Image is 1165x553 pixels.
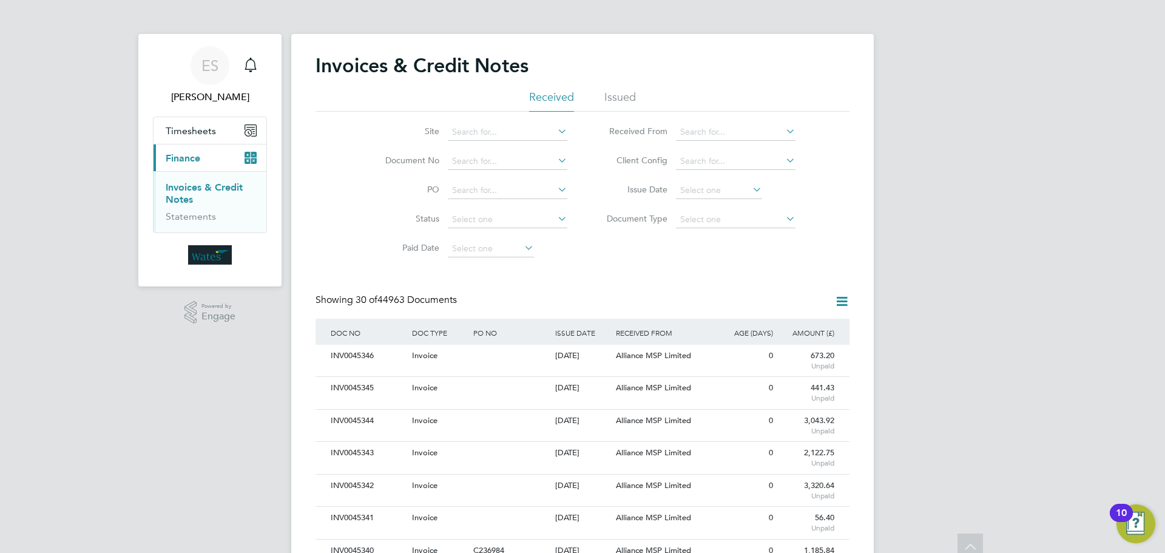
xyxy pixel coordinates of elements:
span: 0 [769,447,773,458]
div: 56.40 [776,507,837,538]
span: Timesheets [166,125,216,137]
span: Emily Summerfield [153,90,267,104]
div: INV0045345 [328,377,409,399]
span: Engage [201,311,235,322]
div: DOC TYPE [409,319,470,347]
button: Open Resource Center, 10 new notifications [1116,504,1155,543]
span: Invoice [412,480,437,490]
div: 673.20 [776,345,837,376]
a: Invoices & Credit Notes [166,182,243,205]
div: [DATE] [552,377,613,399]
div: INV0045346 [328,345,409,367]
div: 3,043.92 [776,410,837,441]
div: ISSUE DATE [552,319,613,347]
div: [DATE] [552,410,613,432]
div: INV0045341 [328,507,409,529]
button: Timesheets [154,117,266,144]
div: [DATE] [552,442,613,464]
label: Site [370,126,439,137]
label: Paid Date [370,242,439,253]
input: Select one [448,211,567,228]
span: Unpaid [779,491,834,501]
span: Invoice [412,415,437,426]
span: 0 [769,512,773,523]
div: [DATE] [552,345,613,367]
span: 0 [769,415,773,426]
div: DOC NO [328,319,409,347]
div: [DATE] [552,507,613,529]
div: 2,122.75 [776,442,837,473]
label: Status [370,213,439,224]
span: 30 of [356,294,377,306]
span: 0 [769,382,773,393]
label: Document No [370,155,439,166]
input: Search for... [448,153,567,170]
div: INV0045342 [328,475,409,497]
a: ES[PERSON_NAME] [153,46,267,104]
span: Invoice [412,382,437,393]
div: 3,320.64 [776,475,837,506]
span: Unpaid [779,393,834,403]
input: Search for... [448,182,567,199]
label: PO [370,184,439,195]
a: Go to home page [153,245,267,265]
div: AMOUNT (£) [776,319,837,347]
div: 10 [1116,513,1127,529]
span: Powered by [201,301,235,311]
span: Alliance MSP Limited [616,382,691,393]
span: Invoice [412,512,437,523]
input: Search for... [676,153,795,170]
input: Select one [676,211,795,228]
div: 441.43 [776,377,837,409]
li: Issued [604,90,636,112]
a: Powered byEngage [184,301,236,324]
span: Unpaid [779,523,834,533]
span: 44963 Documents [356,294,457,306]
div: RECEIVED FROM [613,319,715,347]
input: Select one [448,240,534,257]
label: Document Type [598,213,667,224]
input: Search for... [448,124,567,141]
nav: Main navigation [138,34,282,287]
span: Alliance MSP Limited [616,350,691,361]
span: Alliance MSP Limited [616,512,691,523]
label: Issue Date [598,184,667,195]
h2: Invoices & Credit Notes [316,53,528,78]
span: Alliance MSP Limited [616,447,691,458]
span: 0 [769,480,773,490]
div: INV0045343 [328,442,409,464]
span: Unpaid [779,458,834,468]
button: Finance [154,144,266,171]
span: Unpaid [779,426,834,436]
a: Statements [166,211,216,222]
input: Select one [676,182,762,199]
img: wates-logo-retina.png [188,245,232,265]
div: Finance [154,171,266,232]
li: Received [529,90,574,112]
span: Alliance MSP Limited [616,415,691,426]
div: AGE (DAYS) [715,319,776,347]
span: 0 [769,350,773,361]
span: Unpaid [779,361,834,371]
span: Alliance MSP Limited [616,480,691,490]
span: Finance [166,152,200,164]
div: INV0045344 [328,410,409,432]
div: [DATE] [552,475,613,497]
label: Received From [598,126,667,137]
div: Showing [316,294,459,307]
span: Invoice [412,447,437,458]
label: Client Config [598,155,667,166]
span: Invoice [412,350,437,361]
span: ES [201,58,218,73]
input: Search for... [676,124,795,141]
div: PO NO [470,319,552,347]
